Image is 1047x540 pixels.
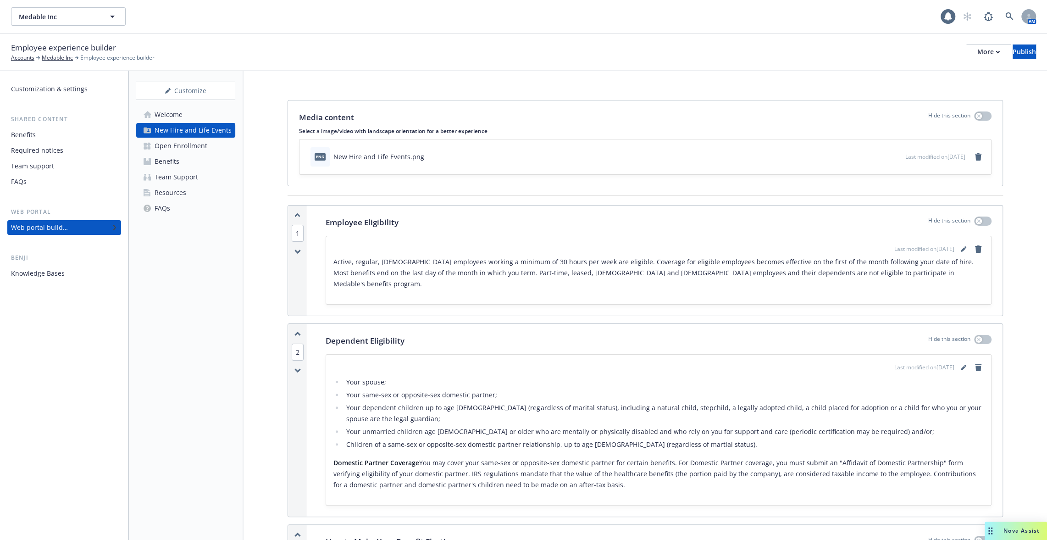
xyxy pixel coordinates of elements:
[11,220,68,235] div: Web portal builder
[7,266,121,281] a: Knowledge Bases
[80,54,155,62] span: Employee experience builder
[292,228,304,238] button: 1
[11,7,126,26] button: Medable Inc
[136,139,235,153] a: Open Enrollment
[979,7,997,26] a: Report a Bug
[977,45,1000,59] div: More
[7,220,121,235] a: Web portal builder
[292,225,304,242] span: 1
[136,82,235,100] button: Customize
[326,217,399,228] p: Employee Eligibility
[326,335,404,347] p: Dependent Eligibility
[958,244,969,255] a: editPencil
[136,107,235,122] a: Welcome
[333,256,984,289] p: Active, regular, [DEMOGRAPHIC_DATA] employees working a minimum of 30 hours per week are eligible...
[7,207,121,217] div: Web portal
[136,185,235,200] a: Resources
[11,174,27,189] div: FAQs
[42,54,73,62] a: Medable Inc
[11,82,88,96] div: Customization & settings
[985,522,996,540] div: Drag to move
[155,139,207,153] div: Open Enrollment
[928,217,970,228] p: Hide this section
[958,7,976,26] a: Start snowing
[343,439,984,450] li: Children of a same-sex or opposite-sex domestic partner relationship, up to age [DEMOGRAPHIC_DATA...
[333,458,419,467] strong: Domestic Partner Coverage
[299,111,354,123] p: Media content
[879,152,886,161] button: download file
[7,143,121,158] a: Required notices
[7,82,121,96] a: Customization & settings
[893,152,902,161] button: preview file
[958,362,969,373] a: editPencil
[136,123,235,138] a: New Hire and Life Events
[1003,527,1040,534] span: Nova Assist
[973,244,984,255] a: remove
[894,245,954,253] span: Last modified on [DATE]
[333,152,424,161] div: New Hire and Life Events.png
[136,154,235,169] a: Benefits
[7,174,121,189] a: FAQs
[155,170,198,184] div: Team Support
[905,153,965,161] span: Last modified on [DATE]
[155,107,183,122] div: Welcome
[973,151,984,162] a: remove
[155,123,232,138] div: New Hire and Life Events
[1013,45,1036,59] button: Publish
[973,362,984,373] a: remove
[155,201,170,216] div: FAQs
[1000,7,1019,26] a: Search
[155,185,186,200] div: Resources
[343,390,984,401] li: Your same-sex or opposite-sex domestic partner;
[11,266,65,281] div: Knowledge Bases
[7,159,121,173] a: Team support
[136,170,235,184] a: Team Support
[966,45,1011,59] button: More
[333,457,984,490] p: You may cover your same-sex or opposite-sex domestic partner for certain benefits. For Domestic P...
[11,143,63,158] div: Required notices
[928,111,970,123] p: Hide this section
[894,363,954,372] span: Last modified on [DATE]
[315,153,326,160] span: png
[7,253,121,262] div: Benji
[343,426,984,437] li: Your unmarried children age [DEMOGRAPHIC_DATA] or older who are mentally or physically disabled a...
[19,12,98,22] span: Medable Inc
[292,347,304,357] button: 2
[1013,45,1036,59] div: Publish
[7,128,121,142] a: Benefits
[343,377,984,388] li: Your spouse;
[292,344,304,361] span: 2
[11,159,54,173] div: Team support
[11,128,36,142] div: Benefits
[928,335,970,347] p: Hide this section
[136,201,235,216] a: FAQs
[7,115,121,124] div: Shared content
[299,127,992,135] p: Select a image/video with landscape orientation for a better experience
[155,154,179,169] div: Benefits
[985,522,1047,540] button: Nova Assist
[343,402,984,424] li: Your dependent children up to age [DEMOGRAPHIC_DATA] (regardless of marital status), including a ...
[11,54,34,62] a: Accounts
[11,42,116,54] span: Employee experience builder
